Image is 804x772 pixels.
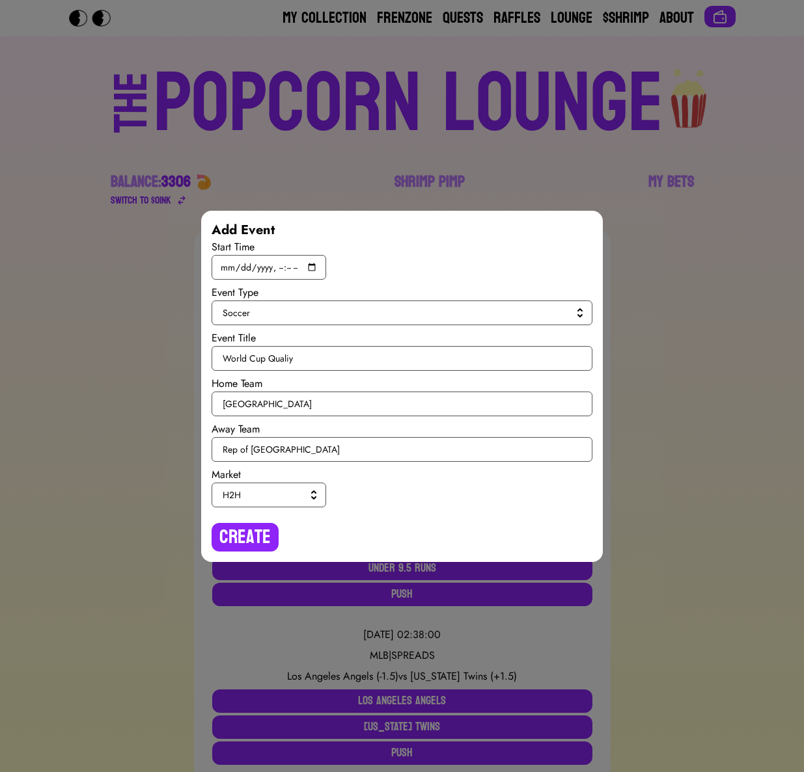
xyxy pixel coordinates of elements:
[212,523,279,552] button: Create
[212,483,326,507] button: H2H
[212,285,593,300] div: Event Type
[212,376,593,392] div: Home Team
[212,300,593,325] button: Soccer
[212,330,593,346] div: Event Title
[223,488,310,501] span: H2H
[223,306,577,319] span: Soccer
[212,421,593,437] div: Away Team
[212,239,593,255] div: Start Time
[212,221,593,239] div: Add Event
[212,467,593,483] div: Market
